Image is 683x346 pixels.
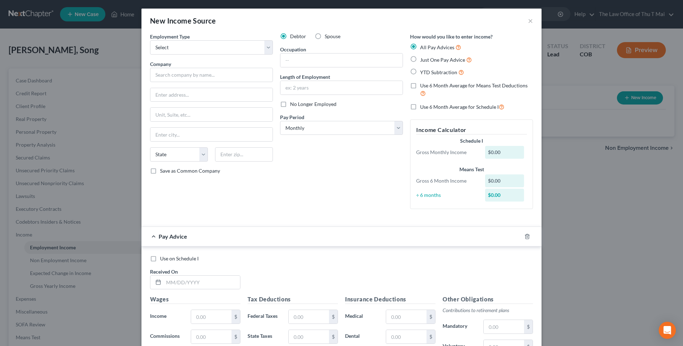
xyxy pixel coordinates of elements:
[150,295,240,304] h5: Wages
[289,310,329,324] input: 0.00
[150,34,190,40] span: Employment Type
[524,320,533,334] div: $
[345,295,435,304] h5: Insurance Deductions
[160,168,220,174] span: Save as Common Company
[485,146,524,159] div: $0.00
[231,330,240,344] div: $
[280,114,304,120] span: Pay Period
[443,307,533,314] p: Contributions to retirement plans
[386,310,427,324] input: 0.00
[329,310,338,324] div: $
[485,174,524,187] div: $0.00
[191,330,231,344] input: 0.00
[413,192,482,199] div: ÷ 6 months
[427,310,435,324] div: $
[150,61,171,67] span: Company
[150,128,273,141] input: Enter city...
[416,166,527,173] div: Means Test
[244,330,285,344] label: State Taxes
[290,33,306,39] span: Debtor
[443,295,533,304] h5: Other Obligations
[150,269,178,275] span: Received On
[248,295,338,304] h5: Tax Deductions
[231,310,240,324] div: $
[280,73,330,81] label: Length of Employment
[160,255,199,261] span: Use on Schedule I
[191,310,231,324] input: 0.00
[159,233,187,240] span: Pay Advice
[439,320,480,334] label: Mandatory
[150,68,273,82] input: Search company by name...
[528,16,533,25] button: ×
[413,149,482,156] div: Gross Monthly Income
[280,54,403,67] input: --
[410,33,493,40] label: How would you like to enter income?
[420,44,454,50] span: All Pay Advices
[484,320,524,334] input: 0.00
[164,276,240,289] input: MM/DD/YYYY
[150,16,216,26] div: New Income Source
[420,104,499,110] span: Use 6 Month Average for Schedule I
[420,82,528,88] span: Use 6 Month Average for Means Test Deductions
[485,189,524,202] div: $0.00
[416,137,527,144] div: Schedule I
[427,330,435,344] div: $
[244,310,285,324] label: Federal Taxes
[215,147,273,162] input: Enter zip...
[280,81,403,95] input: ex: 2 years
[341,310,382,324] label: Medical
[289,330,329,344] input: 0.00
[659,322,676,339] div: Open Intercom Messenger
[416,126,527,134] h5: Income Calculator
[341,330,382,344] label: Dental
[325,33,340,39] span: Spouse
[420,69,457,75] span: YTD Subtraction
[150,88,273,102] input: Enter address...
[150,108,273,121] input: Unit, Suite, etc...
[413,177,482,184] div: Gross 6 Month Income
[150,313,166,319] span: Income
[290,101,336,107] span: No Longer Employed
[386,330,427,344] input: 0.00
[146,330,187,344] label: Commissions
[280,46,306,53] label: Occupation
[329,330,338,344] div: $
[420,57,465,63] span: Just One Pay Advice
